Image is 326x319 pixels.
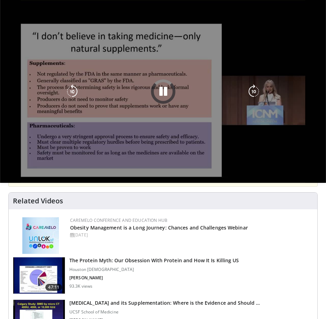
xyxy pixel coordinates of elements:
div: [DATE] [70,232,312,238]
a: 47:11 The Protein Myth: Our Obsession With Protein and How It Is Killing US Houston [DEMOGRAPHIC_... [13,257,313,294]
h4: Related Videos [13,197,63,205]
p: UCSF School of Medicine [69,309,260,315]
p: [PERSON_NAME] [69,275,239,281]
a: Obesity Management is a Long Journey: Chances and Challenges Webinar [70,224,248,231]
h3: The Protein Myth: Our Obsession With Protein and How It Is Killing US [69,257,239,264]
img: 45df64a9-a6de-482c-8a90-ada250f7980c.png.150x105_q85_autocrop_double_scale_upscale_version-0.2.jpg [22,217,59,254]
p: Houston [DEMOGRAPHIC_DATA] [69,267,239,272]
h3: [MEDICAL_DATA] and its Supplementation: Where is the Evidence and Should … [69,299,260,306]
a: CaReMeLO Conference and Education Hub [70,217,167,223]
p: 93.3K views [69,283,92,289]
span: 47:11 [45,284,62,291]
img: b7b8b05e-5021-418b-a89a-60a270e7cf82.150x105_q85_crop-smart_upscale.jpg [13,257,65,294]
